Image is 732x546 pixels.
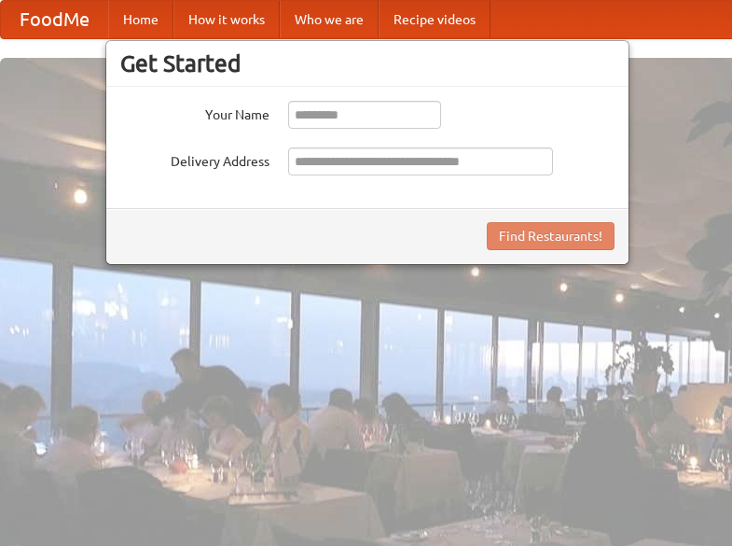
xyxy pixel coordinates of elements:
[120,101,269,124] label: Your Name
[379,1,490,38] a: Recipe videos
[120,49,615,77] h3: Get Started
[487,222,615,250] button: Find Restaurants!
[108,1,173,38] a: Home
[120,147,269,171] label: Delivery Address
[173,1,280,38] a: How it works
[280,1,379,38] a: Who we are
[1,1,108,38] a: FoodMe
